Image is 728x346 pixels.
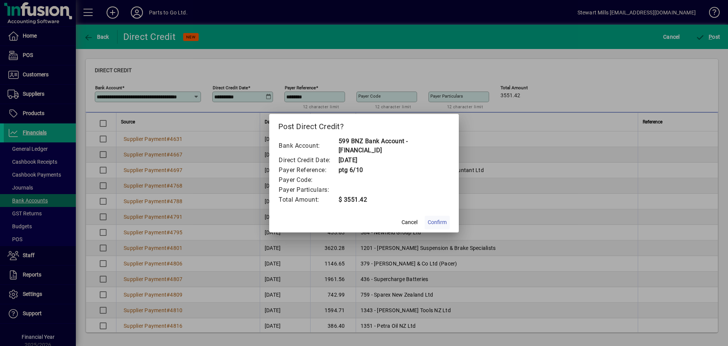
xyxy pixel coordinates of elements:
td: Payer Code: [278,175,338,185]
span: Cancel [402,218,417,226]
td: Payer Particulars: [278,185,338,195]
td: $ 3551.42 [338,195,450,205]
td: Payer Reference: [278,165,338,175]
td: Total Amount: [278,195,338,205]
span: Confirm [428,218,447,226]
td: Direct Credit Date: [278,155,338,165]
td: [DATE] [338,155,450,165]
button: Cancel [397,216,422,229]
td: 599 BNZ Bank Account - [FINANCIAL_ID] [338,136,450,155]
button: Confirm [425,216,450,229]
h2: Post Direct Credit? [269,114,459,136]
td: ptg 6/10 [338,165,450,175]
td: Bank Account: [278,136,338,155]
